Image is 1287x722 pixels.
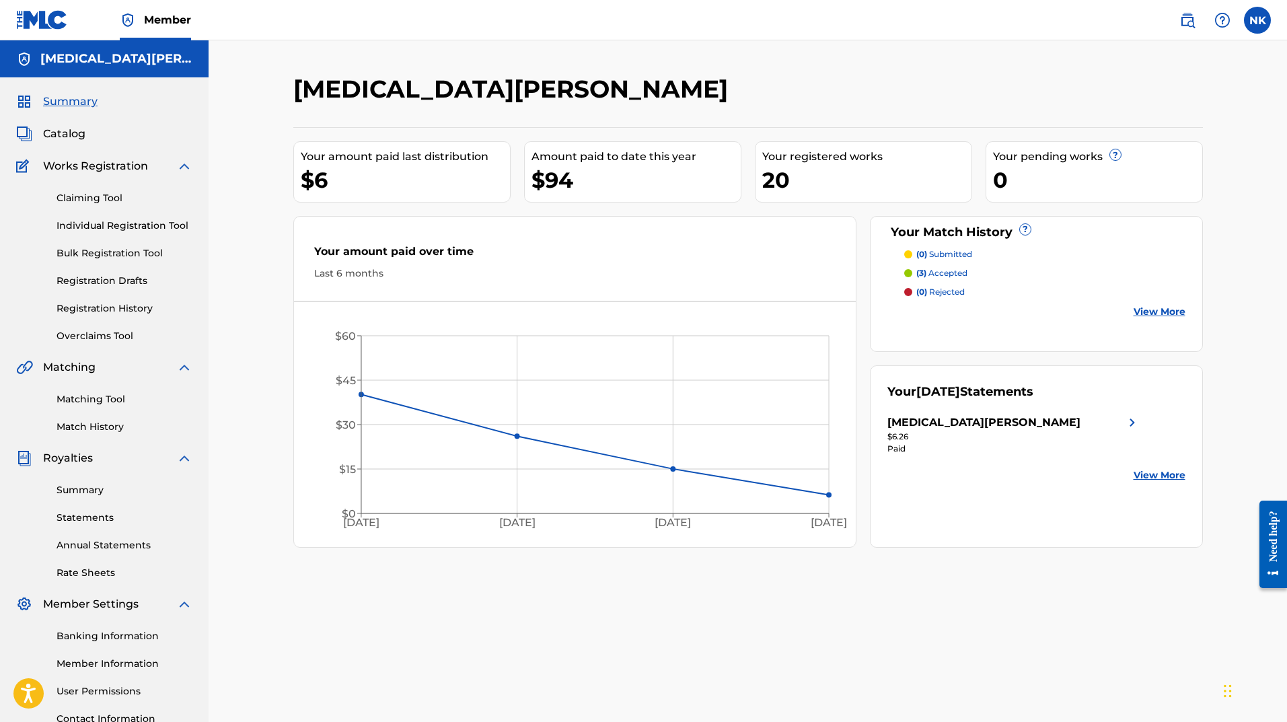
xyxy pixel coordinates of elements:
tspan: $15 [338,463,355,476]
div: Paid [887,443,1140,455]
div: 0 [993,165,1202,195]
a: Banking Information [57,629,192,643]
span: Member Settings [43,596,139,612]
span: ? [1110,149,1121,160]
img: Royalties [16,450,32,466]
span: Catalog [43,126,85,142]
tspan: [DATE] [499,517,535,530]
div: [MEDICAL_DATA][PERSON_NAME] [887,414,1080,431]
tspan: [DATE] [811,517,847,530]
div: Last 6 months [314,266,836,281]
img: expand [176,359,192,375]
p: rejected [916,286,965,298]
span: Member [144,12,191,28]
img: Works Registration [16,158,34,174]
img: expand [176,158,192,174]
a: Summary [57,483,192,497]
tspan: [DATE] [342,517,379,530]
div: Your registered works [762,149,971,165]
a: Public Search [1174,7,1201,34]
img: search [1179,12,1196,28]
img: Top Rightsholder [120,12,136,28]
a: Individual Registration Tool [57,219,192,233]
span: (3) [916,268,926,278]
a: Matching Tool [57,392,192,406]
a: [MEDICAL_DATA][PERSON_NAME]right chevron icon$6.26Paid [887,414,1140,455]
span: [DATE] [916,384,960,399]
span: ? [1020,224,1031,235]
img: Matching [16,359,33,375]
span: (0) [916,249,927,259]
tspan: $45 [335,374,355,387]
a: (0) submitted [904,248,1185,260]
img: Accounts [16,51,32,67]
tspan: $60 [334,330,355,342]
img: Summary [16,94,32,110]
a: View More [1134,305,1185,319]
div: Drag [1224,671,1232,711]
a: (0) rejected [904,286,1185,298]
span: Summary [43,94,98,110]
div: $6 [301,165,510,195]
a: Rate Sheets [57,566,192,580]
div: Amount paid to date this year [531,149,741,165]
a: User Permissions [57,684,192,698]
a: (3) accepted [904,267,1185,279]
a: Bulk Registration Tool [57,246,192,260]
div: User Menu [1244,7,1271,34]
div: $94 [531,165,741,195]
tspan: $30 [335,419,355,431]
a: Annual Statements [57,538,192,552]
a: SummarySummary [16,94,98,110]
div: Your pending works [993,149,1202,165]
a: Overclaims Tool [57,329,192,343]
img: expand [176,596,192,612]
img: expand [176,450,192,466]
iframe: Chat Widget [1220,657,1287,722]
div: 20 [762,165,971,195]
span: Matching [43,359,96,375]
div: Your amount paid last distribution [301,149,510,165]
a: Match History [57,420,192,434]
img: Member Settings [16,596,32,612]
img: help [1214,12,1230,28]
a: View More [1134,468,1185,482]
h5: NIKITA KARMEN [40,51,192,67]
span: Works Registration [43,158,148,174]
div: Your amount paid over time [314,244,836,266]
div: Your Statements [887,383,1033,401]
tspan: $0 [341,507,355,520]
h2: [MEDICAL_DATA][PERSON_NAME] [293,74,735,104]
span: Royalties [43,450,93,466]
img: MLC Logo [16,10,68,30]
img: right chevron icon [1124,414,1140,431]
a: Member Information [57,657,192,671]
iframe: Resource Center [1249,491,1287,599]
p: submitted [916,248,972,260]
div: $6.26 [887,431,1140,443]
a: Claiming Tool [57,191,192,205]
span: (0) [916,287,927,297]
img: Catalog [16,126,32,142]
div: Help [1209,7,1236,34]
div: Your Match History [887,223,1185,242]
p: accepted [916,267,967,279]
a: CatalogCatalog [16,126,85,142]
a: Statements [57,511,192,525]
tspan: [DATE] [655,517,691,530]
a: Registration Drafts [57,274,192,288]
a: Registration History [57,301,192,316]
